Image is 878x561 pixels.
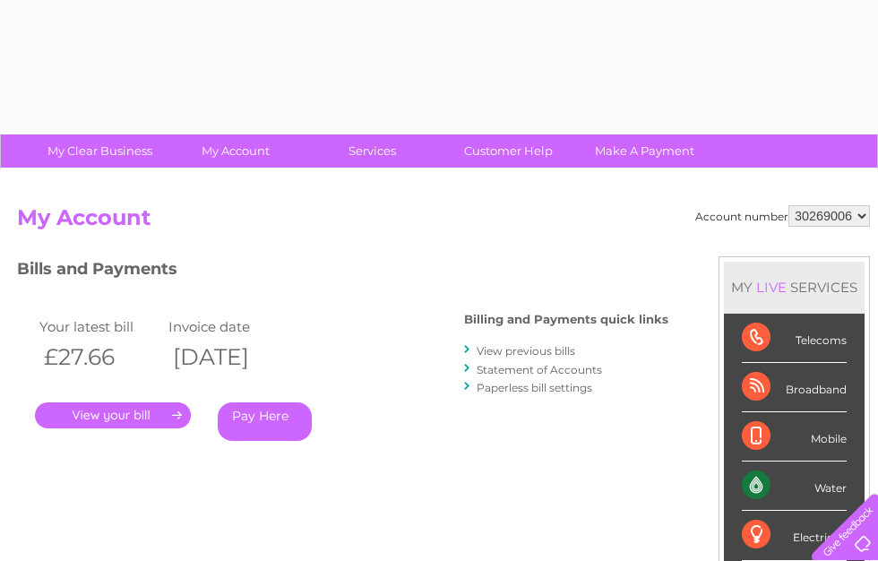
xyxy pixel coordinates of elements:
h2: My Account [17,205,870,239]
a: . [35,402,191,428]
a: Services [298,134,446,168]
a: Make A Payment [571,134,719,168]
h3: Bills and Payments [17,256,668,288]
a: Paperless bill settings [477,381,592,394]
div: MY SERVICES [724,262,865,313]
div: Telecoms [742,314,847,363]
a: My Account [162,134,310,168]
div: Account number [695,205,870,227]
div: LIVE [753,279,790,296]
h4: Billing and Payments quick links [464,313,668,326]
div: Electricity [742,511,847,560]
td: Your latest bill [35,315,164,339]
th: £27.66 [35,339,164,375]
div: Water [742,462,847,511]
a: Customer Help [435,134,582,168]
a: Statement of Accounts [477,363,602,376]
td: Invoice date [164,315,293,339]
div: Broadband [742,363,847,412]
th: [DATE] [164,339,293,375]
a: My Clear Business [26,134,174,168]
div: Mobile [742,412,847,462]
a: View previous bills [477,344,575,358]
a: Pay Here [218,402,312,441]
